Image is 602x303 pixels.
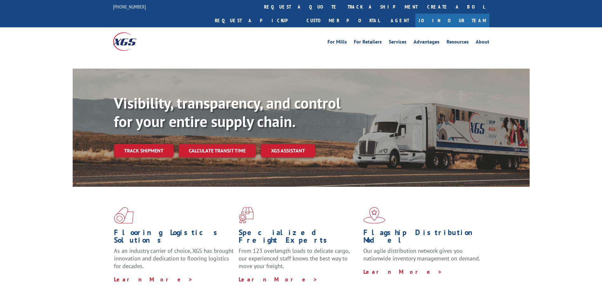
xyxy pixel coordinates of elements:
img: xgs-icon-total-supply-chain-intelligence-red [114,207,134,224]
a: Customer Portal [302,14,384,27]
h1: Specialized Freight Experts [239,229,359,247]
a: Advantages [413,39,440,46]
a: Agent [384,14,415,27]
img: xgs-icon-focused-on-flooring-red [239,207,254,224]
a: About [476,39,489,46]
span: As an industry carrier of choice, XGS has brought innovation and dedication to flooring logistics... [114,247,234,270]
a: Services [389,39,407,46]
a: Learn More > [363,268,442,275]
a: Learn More > [114,276,193,283]
a: Request a pickup [210,14,302,27]
a: [PHONE_NUMBER] [113,3,146,10]
img: xgs-icon-flagship-distribution-model-red [363,207,385,224]
a: Resources [447,39,469,46]
a: For Mills [327,39,347,46]
h1: Flooring Logistics Solutions [114,229,234,247]
a: Learn More > [239,276,318,283]
a: XGS ASSISTANT [261,144,315,158]
a: Join Our Team [415,14,489,27]
a: Track shipment [114,144,174,157]
p: From 123 overlength loads to delicate cargo, our experienced staff knows the best way to move you... [239,247,359,275]
a: For Retailers [354,39,382,46]
a: Calculate transit time [179,144,256,158]
h1: Flagship Distribution Model [363,229,483,247]
b: Visibility, transparency, and control for your entire supply chain. [114,93,341,131]
span: Our agile distribution network gives you nationwide inventory management on demand. [363,247,480,262]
